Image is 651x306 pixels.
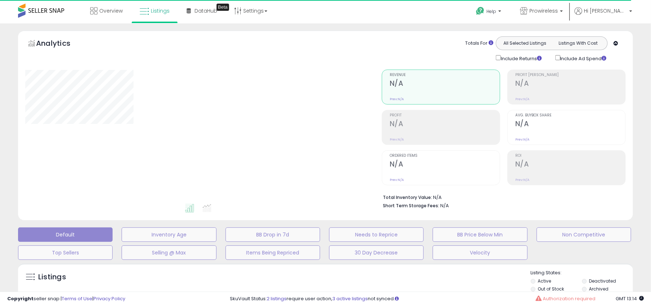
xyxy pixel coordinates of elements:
span: Ordered Items [390,154,500,158]
button: Inventory Age [122,227,216,242]
button: 30 Day Decrease [329,245,424,260]
b: Total Inventory Value: [383,194,432,200]
span: Hi [PERSON_NAME] [584,7,627,14]
span: DataHub [195,7,217,14]
button: Top Sellers [18,245,113,260]
b: Short Term Storage Fees: [383,203,439,209]
a: Help [470,1,508,23]
span: Revenue [390,73,500,77]
button: Default [18,227,113,242]
h2: N/A [390,160,500,170]
span: Prowireless [529,7,558,14]
h5: Analytics [36,38,84,50]
div: Tooltip anchor [217,4,229,11]
button: BB Drop in 7d [226,227,320,242]
small: Prev: N/A [515,178,529,182]
a: Hi [PERSON_NAME] [574,7,632,23]
i: Get Help [476,6,485,15]
h2: N/A [390,120,500,129]
button: Selling @ Max [122,245,216,260]
span: Avg. Buybox Share [515,114,625,117]
span: Overview [99,7,123,14]
small: Prev: N/A [390,178,404,182]
h2: N/A [390,79,500,89]
button: All Selected Listings [498,39,552,48]
small: Prev: N/A [390,97,404,101]
h2: N/A [515,160,625,170]
span: Listings [151,7,170,14]
button: Items Being Repriced [226,245,320,260]
button: BB Price Below Min [433,227,527,242]
button: Listings With Cost [551,39,605,48]
button: Non Competitive [537,227,631,242]
button: Velocity [433,245,527,260]
button: Needs to Reprice [329,227,424,242]
div: Totals For [465,40,493,47]
small: Prev: N/A [515,97,529,101]
div: seller snap | | [7,296,125,302]
span: ROI [515,154,625,158]
h2: N/A [515,79,625,89]
span: Help [486,8,496,14]
small: Prev: N/A [515,137,529,142]
div: Include Returns [490,54,550,62]
div: Include Ad Spend [550,54,618,62]
li: N/A [383,192,620,201]
h2: N/A [515,120,625,129]
span: N/A [440,202,449,209]
span: Profit [PERSON_NAME] [515,73,625,77]
strong: Copyright [7,295,34,302]
span: Profit [390,114,500,117]
small: Prev: N/A [390,137,404,142]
